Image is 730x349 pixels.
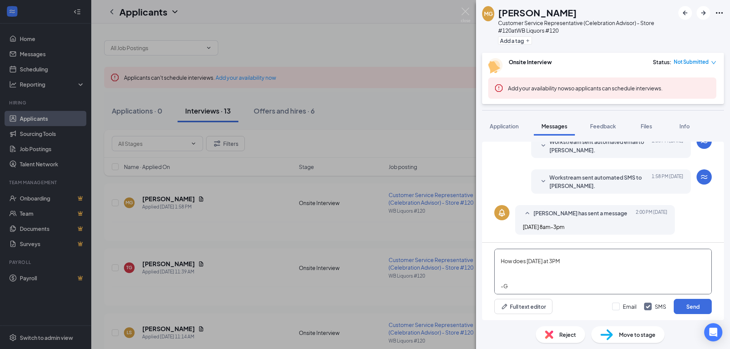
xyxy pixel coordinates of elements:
svg: Plus [525,38,530,43]
button: Send [674,299,712,314]
svg: WorkstreamLogo [700,172,709,182]
svg: ArrowRight [699,8,708,17]
svg: SmallChevronDown [539,177,548,186]
span: Workstream sent automated SMS to [PERSON_NAME]. [549,173,649,190]
span: Messages [541,123,567,129]
span: Feedback [590,123,616,129]
span: [DATE] 2:00 PM [636,209,667,218]
button: ArrowLeftNew [678,6,692,20]
div: Status : [653,58,671,66]
div: Customer Service Representative (Celebration Advisor) - Store #120 at WB Liquors #120 [498,19,674,34]
span: Move to stage [619,330,655,339]
span: [DATE] 1:58 PM [652,137,683,154]
h1: [PERSON_NAME] [498,6,577,19]
svg: ArrowLeftNew [681,8,690,17]
button: PlusAdd a tag [498,36,532,44]
svg: SmallChevronUp [523,209,532,218]
span: Not Submitted [674,58,709,66]
div: MG [484,10,493,17]
svg: Error [494,84,503,93]
svg: Ellipses [715,8,724,17]
span: Files [641,123,652,129]
span: [PERSON_NAME] has sent a message [533,209,627,218]
svg: Pen [501,303,508,310]
button: Full text editorPen [494,299,552,314]
span: Workstream sent automated email to [PERSON_NAME]. [549,137,649,154]
svg: Bell [497,208,506,217]
span: [DATE] 8am-3pm [523,223,565,230]
textarea: Hello! This is the Store Manager, Can we setup a phone call pre-interview? How does [DATE] at 3PM -G [494,249,712,294]
span: so applicants can schedule interviews. [508,85,663,92]
button: ArrowRight [697,6,710,20]
div: Open Intercom Messenger [704,323,722,341]
span: Info [679,123,690,129]
span: Reject [559,330,576,339]
span: down [711,60,716,65]
b: Onsite Interview [509,58,552,65]
svg: SmallChevronDown [539,141,548,150]
button: Add your availability now [508,84,568,92]
span: Application [490,123,519,129]
span: [DATE] 1:58 PM [652,173,683,190]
